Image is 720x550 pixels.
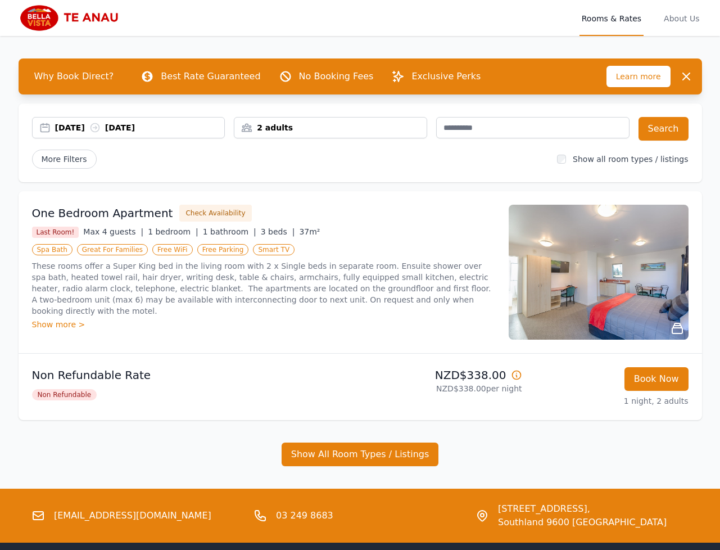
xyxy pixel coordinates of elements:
[299,70,374,83] p: No Booking Fees
[179,205,251,222] button: Check Availability
[299,227,320,236] span: 37m²
[161,70,260,83] p: Best Rate Guaranteed
[19,4,127,31] img: Bella Vista Te Anau
[32,367,356,383] p: Non Refundable Rate
[32,227,79,238] span: Last Room!
[573,155,688,164] label: Show all room types / listings
[32,260,495,317] p: These rooms offer a Super King bed in the living room with 2 x Single beds in separate room. Ensu...
[282,443,439,466] button: Show All Room Types / Listings
[32,205,173,221] h3: One Bedroom Apartment
[148,227,198,236] span: 1 bedroom |
[32,244,73,255] span: Spa Bath
[639,117,689,141] button: Search
[32,150,97,169] span: More Filters
[152,244,193,255] span: Free WiFi
[498,516,667,529] span: Southland 9600 [GEOGRAPHIC_DATA]
[276,509,333,522] a: 03 249 8683
[624,367,689,391] button: Book Now
[203,227,256,236] span: 1 bathroom |
[261,227,295,236] span: 3 beds |
[365,367,522,383] p: NZD$338.00
[606,66,671,87] span: Learn more
[498,502,667,516] span: [STREET_ADDRESS],
[83,227,143,236] span: Max 4 guests |
[411,70,481,83] p: Exclusive Perks
[77,244,148,255] span: Great For Families
[54,509,211,522] a: [EMAIL_ADDRESS][DOMAIN_NAME]
[365,383,522,394] p: NZD$338.00 per night
[32,319,495,330] div: Show more >
[234,122,427,133] div: 2 adults
[531,395,689,407] p: 1 night, 2 adults
[32,389,97,400] span: Non Refundable
[253,244,295,255] span: Smart TV
[197,244,249,255] span: Free Parking
[25,65,123,88] span: Why Book Direct?
[55,122,225,133] div: [DATE] [DATE]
